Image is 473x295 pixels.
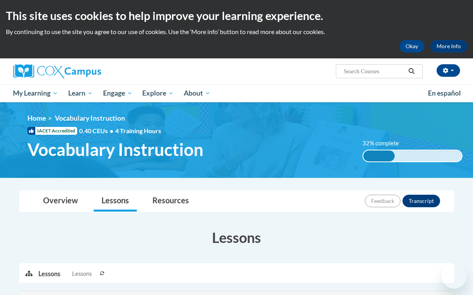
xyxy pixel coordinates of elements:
iframe: Button to launch messaging window [442,264,467,289]
h2: This site uses cookies to help improve your learning experience. [6,8,467,24]
span: About [184,89,210,98]
a: Overview [35,191,86,212]
span: 4 Training Hours [115,127,161,134]
span: IACET Accredited [27,127,77,135]
button: Okay [399,40,424,52]
button: Account Settings [437,64,460,77]
a: About [179,84,216,102]
span: • [110,127,113,134]
div: Main menu [7,84,466,102]
a: Cox Campus [13,64,154,78]
a: Learn [63,84,98,102]
label: 32% complete [362,139,408,148]
span: Vocabulary Instruction [27,139,203,160]
span: Vocabulary Instruction [55,114,125,122]
p: By continuing to use the site you agree to our use of cookies. Use the ‘More info’ button to read... [6,27,467,36]
span: Learn [68,89,93,98]
button: Feedback [365,195,401,207]
a: Resources [145,191,197,212]
a: Home [27,114,46,122]
div: 32% complete [363,150,395,161]
span: 0.40 CEUs [79,127,115,135]
a: My Learning [8,84,63,102]
span: Explore [142,89,174,98]
button: Search [406,67,417,76]
button: Transcript [402,195,440,207]
span: Lessons [72,270,92,278]
a: Lessons [94,191,137,212]
p: Lessons [38,270,60,278]
span: My Learning [13,89,58,98]
a: Explore [137,84,179,102]
h3: Lessons [19,228,454,247]
span: Engage [103,89,132,98]
input: Search Courses [343,67,406,76]
a: More Info [430,40,467,52]
a: En español [423,85,466,101]
img: Cox Campus [13,64,101,78]
a: Engage [98,84,138,102]
span: En español [428,89,461,97]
